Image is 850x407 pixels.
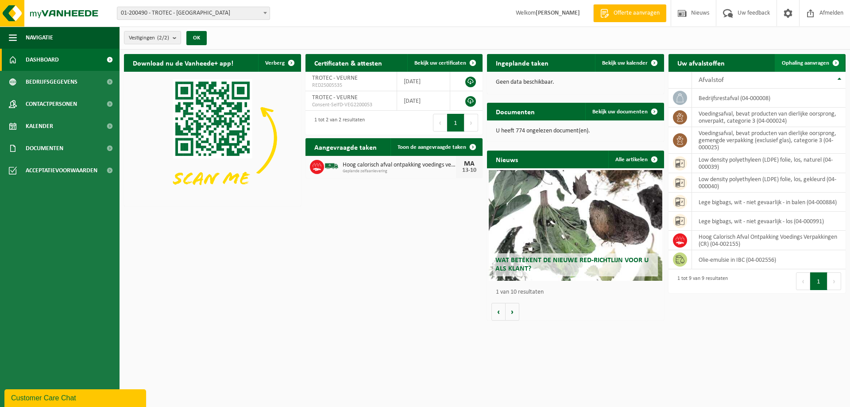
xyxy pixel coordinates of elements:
button: Vorige [491,303,506,321]
span: Acceptatievoorwaarden [26,159,97,182]
span: Wat betekent de nieuwe RED-richtlijn voor u als klant? [495,257,649,272]
td: bedrijfsrestafval (04-000008) [692,89,846,108]
div: MA [460,160,478,167]
span: RED25005535 [312,82,390,89]
h2: Nieuws [487,151,527,168]
span: TROTEC - VEURNE [312,94,358,101]
td: Hoog Calorisch Afval Ontpakking Voedings Verpakkingen (CR) (04-002155) [692,231,846,250]
h2: Download nu de Vanheede+ app! [124,54,242,71]
a: Alle artikelen [608,151,663,168]
span: Afvalstof [699,77,724,84]
span: Bekijk uw kalender [602,60,648,66]
span: Bekijk uw documenten [592,109,648,115]
button: Volgende [506,303,519,321]
button: Vestigingen(2/2) [124,31,181,44]
td: voedingsafval, bevat producten van dierlijke oorsprong, onverpakt, categorie 3 (04-000024) [692,108,846,127]
a: Wat betekent de nieuwe RED-richtlijn voor u als klant? [489,170,662,281]
td: [DATE] [397,91,450,111]
div: 1 tot 2 van 2 resultaten [310,113,365,132]
button: Previous [433,114,447,132]
p: U heeft 774 ongelezen document(en). [496,128,655,134]
span: Hoog calorisch afval ontpakking voedings verpakkingen (cr) [343,162,456,169]
h2: Ingeplande taken [487,54,557,71]
a: Toon de aangevraagde taken [390,138,482,156]
a: Bekijk uw documenten [585,103,663,120]
a: Offerte aanvragen [593,4,666,22]
count: (2/2) [157,35,169,41]
p: 1 van 10 resultaten [496,289,660,295]
td: olie-emulsie in IBC (04-002556) [692,250,846,269]
button: Verberg [258,54,300,72]
span: Documenten [26,137,63,159]
td: low density polyethyleen (LDPE) folie, los, gekleurd (04-000040) [692,173,846,193]
td: lege bigbags, wit - niet gevaarlijk - los (04-000991) [692,212,846,231]
button: Next [827,272,841,290]
h2: Uw afvalstoffen [668,54,734,71]
span: Verberg [265,60,285,66]
td: lege bigbags, wit - niet gevaarlijk - in balen (04-000884) [692,193,846,212]
button: 1 [810,272,827,290]
span: Kalender [26,115,53,137]
span: Vestigingen [129,31,169,45]
span: Bedrijfsgegevens [26,71,77,93]
h2: Certificaten & attesten [305,54,391,71]
a: Bekijk uw certificaten [407,54,482,72]
span: TROTEC - VEURNE [312,75,358,81]
button: 1 [447,114,464,132]
a: Ophaling aanvragen [775,54,845,72]
button: Previous [796,272,810,290]
td: [DATE] [397,72,450,91]
a: Bekijk uw kalender [595,54,663,72]
td: voedingsafval, bevat producten van dierlijke oorsprong, gemengde verpakking (exclusief glas), cat... [692,127,846,154]
p: Geen data beschikbaar. [496,79,655,85]
iframe: chat widget [4,388,148,407]
span: Dashboard [26,49,59,71]
span: Ophaling aanvragen [782,60,829,66]
span: 01-200490 - TROTEC - VEURNE [117,7,270,20]
button: OK [186,31,207,45]
span: Contactpersonen [26,93,77,115]
td: low density polyethyleen (LDPE) folie, los, naturel (04-000039) [692,154,846,173]
span: Geplande zelfaanlevering [343,169,456,174]
img: BL-SO-LV [324,159,339,174]
span: Offerte aanvragen [611,9,662,18]
div: 13-10 [460,167,478,174]
span: Consent-SelfD-VEG2200053 [312,101,390,109]
span: Toon de aangevraagde taken [398,144,466,150]
span: Navigatie [26,27,53,49]
div: 1 tot 9 van 9 resultaten [673,271,728,291]
strong: [PERSON_NAME] [536,10,580,16]
button: Next [464,114,478,132]
h2: Documenten [487,103,544,120]
h2: Aangevraagde taken [305,138,386,155]
span: 01-200490 - TROTEC - VEURNE [117,7,270,19]
img: Download de VHEPlus App [124,72,301,205]
span: Bekijk uw certificaten [414,60,466,66]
